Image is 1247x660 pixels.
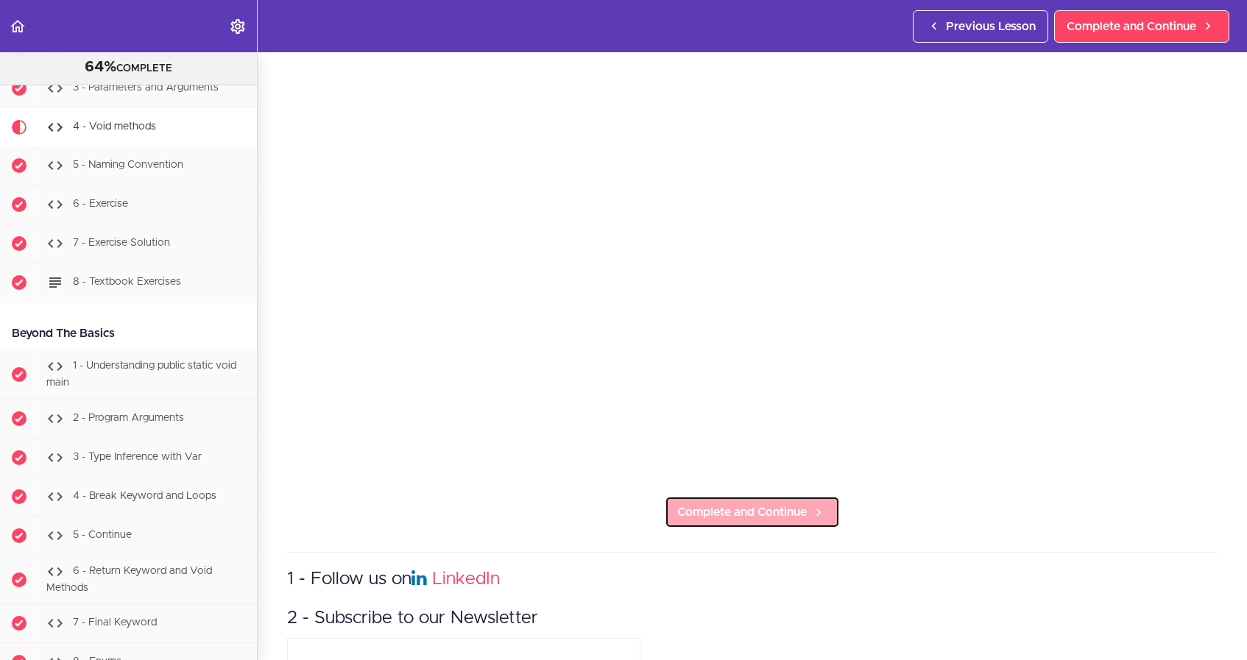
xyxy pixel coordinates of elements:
[1067,18,1196,35] span: Complete and Continue
[73,452,202,462] span: 3 - Type Inference with Var
[287,606,1218,631] h3: 2 - Subscribe to our Newsletter
[73,82,219,93] span: 3 - Parameters and Arguments
[46,361,236,388] span: 1 - Understanding public static void main
[73,277,181,287] span: 8 - Textbook Exercises
[229,18,247,35] svg: Settings Menu
[46,566,212,593] span: 6 - Return Keyword and Void Methods
[9,18,27,35] svg: Back to course curriculum
[287,567,1218,592] h3: 1 - Follow us on
[946,18,1036,35] span: Previous Lesson
[18,58,239,77] div: COMPLETE
[85,60,116,74] span: 64%
[73,121,156,132] span: 4 - Void methods
[73,160,183,170] span: 5 - Naming Convention
[73,413,184,423] span: 2 - Program Arguments
[73,618,157,628] span: 7 - Final Keyword
[1054,10,1229,43] a: Complete and Continue
[73,491,216,501] span: 4 - Break Keyword and Loops
[432,570,500,588] a: LinkedIn
[913,10,1048,43] a: Previous Lesson
[73,238,170,248] span: 7 - Exercise Solution
[73,199,128,209] span: 6 - Exercise
[665,496,840,528] a: Complete and Continue
[677,503,807,521] span: Complete and Continue
[73,530,132,540] span: 5 - Continue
